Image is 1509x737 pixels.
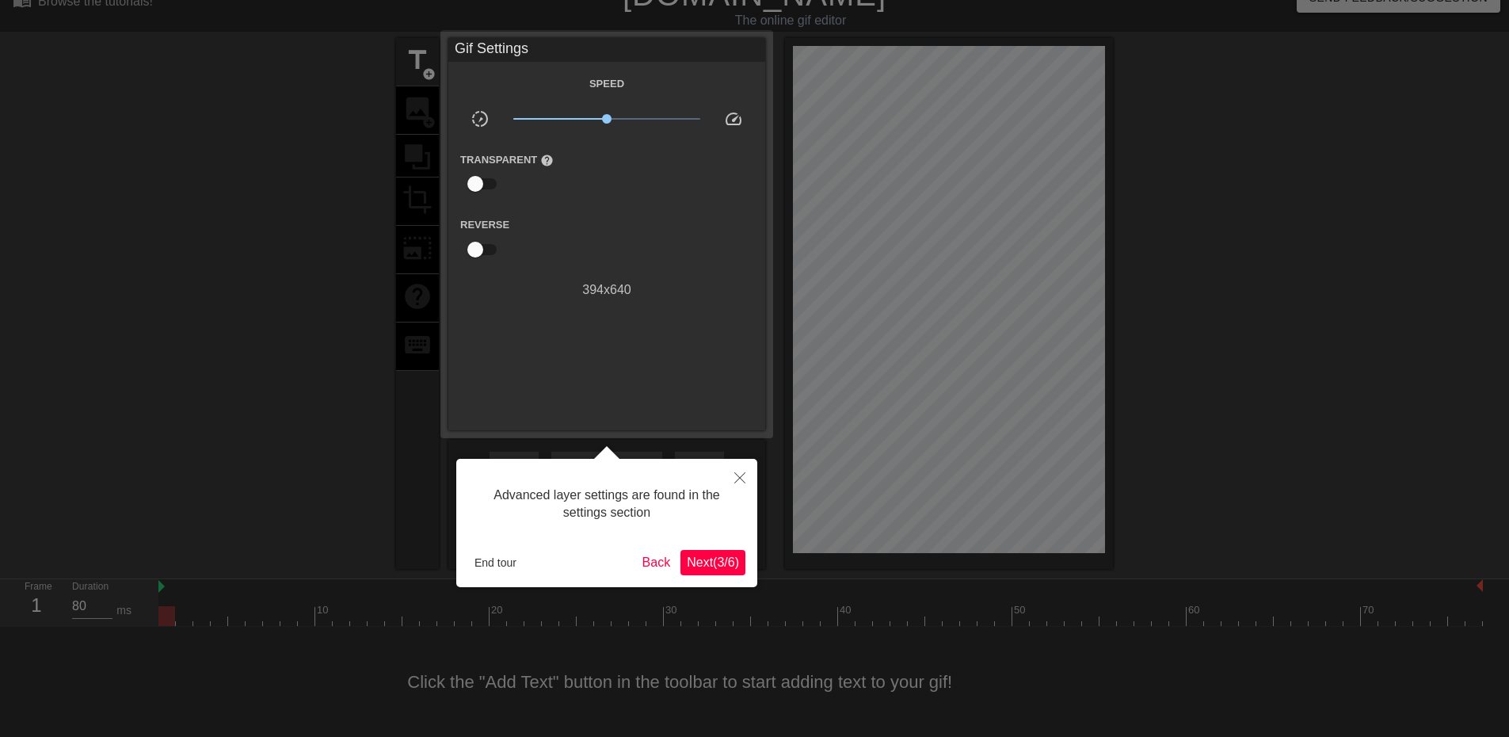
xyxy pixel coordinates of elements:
[687,556,739,569] span: Next ( 3 / 6 )
[468,471,745,538] div: Advanced layer settings are found in the settings section
[636,550,677,575] button: Back
[680,550,745,575] button: Next
[722,459,757,495] button: Close
[468,551,523,575] button: End tour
